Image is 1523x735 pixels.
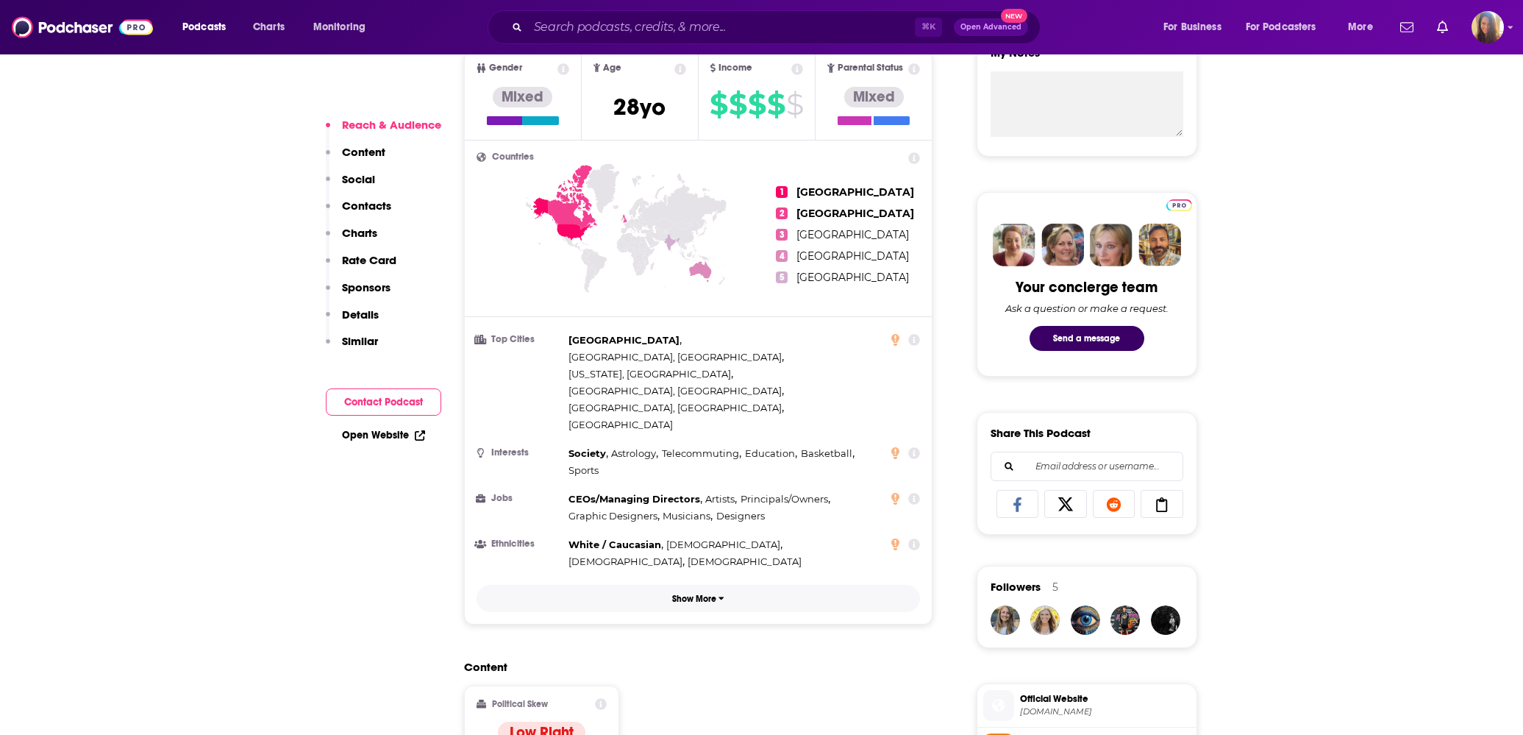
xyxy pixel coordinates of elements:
img: Neerdowell [1151,606,1180,635]
div: Mixed [493,87,552,107]
span: Sports [568,464,599,476]
span: Telecommuting [662,447,739,459]
span: Age [603,63,621,73]
button: Content [326,145,385,172]
p: Details [342,308,379,322]
span: , [741,491,830,508]
button: Rate Card [326,253,396,280]
span: Graphic Designers [568,510,657,522]
a: Share on Facebook [996,490,1039,518]
h3: Interests [477,448,563,458]
span: Charts [253,17,285,38]
div: 5 [1052,580,1058,594]
span: $ [729,93,746,116]
button: open menu [1338,15,1391,39]
a: Copy Link [1141,490,1183,518]
button: Details [326,308,379,335]
span: , [801,445,855,462]
span: 3 [776,229,788,241]
span: Countries [492,152,534,162]
a: elewis [991,606,1020,635]
span: Astrology [611,447,656,459]
span: Basketball [801,447,852,459]
a: Show notifications dropdown [1431,15,1454,40]
span: Gender [489,63,522,73]
span: , [568,349,784,366]
img: Jules Profile [1090,224,1133,266]
span: [US_STATE], [GEOGRAPHIC_DATA] [568,368,731,380]
button: Open AdvancedNew [954,18,1028,36]
img: Barbara Profile [1041,224,1084,266]
div: Ask a question or make a request. [1005,302,1169,314]
span: 28 yo [613,93,666,121]
span: , [663,508,713,525]
input: Email address or username... [1003,452,1171,480]
h3: Ethnicities [477,539,563,549]
span: [GEOGRAPHIC_DATA], [GEOGRAPHIC_DATA] [568,351,782,363]
span: Designers [716,510,765,522]
div: Your concierge team [1016,278,1158,297]
button: Contacts [326,199,391,226]
span: $ [748,93,766,116]
p: Social [342,172,375,186]
span: [GEOGRAPHIC_DATA], [GEOGRAPHIC_DATA] [568,385,782,397]
p: Charts [342,226,377,240]
img: User Profile [1472,11,1504,43]
span: Podcasts [182,17,226,38]
span: Open Advanced [960,24,1021,31]
button: open menu [172,15,245,39]
span: More [1348,17,1373,38]
span: , [666,536,782,553]
span: [GEOGRAPHIC_DATA] [796,271,909,284]
h3: Top Cities [477,335,563,344]
a: Pro website [1166,197,1192,211]
span: [GEOGRAPHIC_DATA] [796,185,914,199]
label: My Notes [991,46,1183,71]
a: Charts [243,15,293,39]
a: blackbeltpuppet [1071,606,1100,635]
p: Reach & Audience [342,118,441,132]
a: Share on X/Twitter [1044,490,1087,518]
h3: Share This Podcast [991,426,1091,440]
button: Reach & Audience [326,118,441,145]
img: positivekristen [1030,606,1060,635]
a: Official Website[DOMAIN_NAME] [983,690,1191,721]
span: [GEOGRAPHIC_DATA], [GEOGRAPHIC_DATA] [568,402,782,413]
span: 5 [776,271,788,283]
a: Show notifications dropdown [1394,15,1419,40]
img: seank2019 [1110,606,1140,635]
p: Similar [342,334,378,348]
span: Logged in as AHartman333 [1472,11,1504,43]
p: Sponsors [342,280,390,294]
img: Jon Profile [1138,224,1181,266]
h3: Jobs [477,494,563,503]
span: [GEOGRAPHIC_DATA] [796,228,909,241]
span: 2 [776,207,788,219]
button: Charts [326,226,377,253]
span: Principals/Owners [741,493,828,505]
span: White / Caucasian [568,539,661,550]
span: , [662,445,741,462]
span: For Podcasters [1246,17,1316,38]
span: , [568,383,784,400]
button: Contact Podcast [326,388,441,416]
div: Search followers [991,452,1183,481]
span: ⌘ K [915,18,942,37]
span: , [568,553,685,570]
button: open menu [1236,15,1338,39]
span: Society [568,447,606,459]
span: 4 [776,250,788,262]
span: digitalsocialhour.com [1020,706,1191,717]
h2: Content [464,660,921,674]
span: Parental Status [838,63,903,73]
span: For Business [1163,17,1221,38]
span: Followers [991,580,1041,594]
span: Income [718,63,752,73]
span: [GEOGRAPHIC_DATA] [796,207,914,220]
input: Search podcasts, credits, & more... [528,15,915,39]
a: Podchaser - Follow, Share and Rate Podcasts [12,13,153,41]
span: [DEMOGRAPHIC_DATA] [688,555,802,567]
span: $ [767,93,785,116]
span: Musicians [663,510,710,522]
